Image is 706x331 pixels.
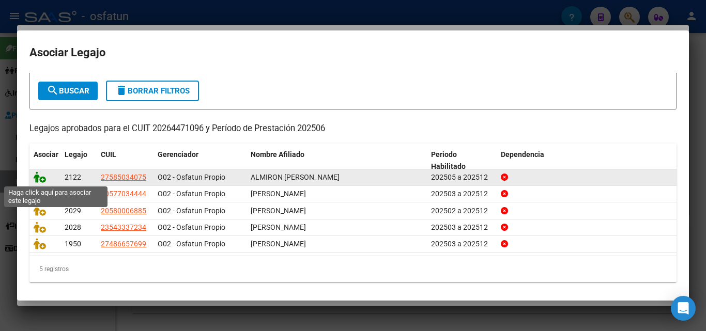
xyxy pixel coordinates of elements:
div: 202503 a 202512 [431,188,493,200]
span: ALMIRON PATRICIA DEL CARMEN [251,173,340,181]
span: O02 - Osfatun Propio [158,173,225,181]
div: Open Intercom Messenger [671,296,696,321]
datatable-header-cell: Periodo Habilitado [427,144,497,178]
span: 20577034444 [101,190,146,198]
span: ROMANO HELAINE ROCIO [251,240,306,248]
mat-icon: delete [115,84,128,97]
span: GIMENEZ MOLINA GIULIANO [251,207,306,215]
span: Dependencia [501,150,544,159]
datatable-header-cell: Gerenciador [154,144,247,178]
mat-icon: search [47,84,59,97]
span: 2060 [65,190,81,198]
datatable-header-cell: Nombre Afiliado [247,144,427,178]
span: O02 - Osfatun Propio [158,223,225,231]
span: O02 - Osfatun Propio [158,240,225,248]
button: Buscar [38,82,98,100]
span: 1950 [65,240,81,248]
datatable-header-cell: Asociar [29,144,60,178]
span: 27585034075 [101,173,146,181]
span: Asociar [34,150,58,159]
span: 2028 [65,223,81,231]
div: 202503 a 202512 [431,238,493,250]
span: Legajo [65,150,87,159]
span: 20580006885 [101,207,146,215]
span: 2122 [65,173,81,181]
datatable-header-cell: Legajo [60,144,97,178]
button: Borrar Filtros [106,81,199,101]
span: SANCHEZ LIZ [251,223,306,231]
span: 2029 [65,207,81,215]
span: Nombre Afiliado [251,150,304,159]
datatable-header-cell: Dependencia [497,144,677,178]
span: Gerenciador [158,150,198,159]
span: Borrar Filtros [115,86,190,96]
span: O02 - Osfatun Propio [158,190,225,198]
div: 202505 a 202512 [431,171,493,183]
span: O02 - Osfatun Propio [158,207,225,215]
span: 27486657699 [101,240,146,248]
div: 5 registros [29,256,677,282]
div: 202503 a 202512 [431,222,493,233]
h2: Asociar Legajo [29,43,677,62]
span: Buscar [47,86,89,96]
p: Legajos aprobados para el CUIT 20264471096 y Período de Prestación 202506 [29,122,677,135]
span: Periodo Habilitado [431,150,466,170]
div: 202502 a 202512 [431,205,493,217]
span: ALMIRON SIMON BENICIO [251,190,306,198]
datatable-header-cell: CUIL [97,144,154,178]
span: 23543337234 [101,223,146,231]
span: CUIL [101,150,116,159]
